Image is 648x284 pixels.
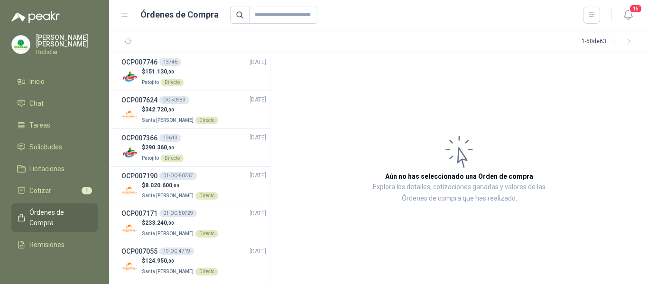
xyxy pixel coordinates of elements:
span: Remisiones [29,239,65,250]
span: [DATE] [250,209,266,218]
p: Rodiclar [36,49,98,55]
div: 01-OC-50729 [159,210,197,217]
span: Chat [29,98,44,109]
h3: OCP007366 [121,133,157,143]
span: Órdenes de Compra [29,207,89,228]
span: ,00 [167,220,174,226]
span: Patojito [142,80,159,85]
div: 01-OC-50737 [159,172,197,180]
span: ,00 [167,145,174,150]
h3: OCP007190 [121,171,157,181]
p: $ [142,67,184,76]
img: Company Logo [121,182,138,199]
p: $ [142,143,184,152]
button: 15 [620,7,637,24]
p: Explora los detalles, cotizaciones ganadas y valores de las Órdenes de compra que has realizado. [365,182,553,204]
p: [PERSON_NAME] [PERSON_NAME] [36,34,98,47]
img: Company Logo [121,258,138,275]
h3: OCP007171 [121,208,157,219]
h3: Aún no has seleccionado una Orden de compra [385,171,533,182]
p: $ [142,181,218,190]
h3: OCP007624 [121,95,157,105]
p: $ [142,257,218,266]
span: Santa [PERSON_NAME] [142,118,194,123]
span: Cotizar [29,185,51,196]
span: 342.720 [145,106,174,113]
span: Patojito [142,156,159,161]
h3: OCP007746 [121,57,157,67]
img: Logo peakr [11,11,60,23]
span: ,00 [172,183,179,188]
span: 151.130 [145,68,174,75]
a: Solicitudes [11,138,98,156]
a: Remisiones [11,236,98,254]
img: Company Logo [121,107,138,123]
a: OCP00736613613[DATE] Company Logo$290.360,00PatojitoDirecto [121,133,266,163]
span: Tareas [29,120,50,130]
img: Company Logo [121,69,138,85]
span: [DATE] [250,171,266,180]
a: Órdenes de Compra [11,203,98,232]
a: OCP00705519-OC-4719[DATE] Company Logo$124.950,00Santa [PERSON_NAME]Directo [121,246,266,276]
a: Licitaciones [11,160,98,178]
span: Inicio [29,76,45,87]
div: OC 50983 [159,96,189,104]
h3: OCP007055 [121,246,157,257]
img: Company Logo [121,145,138,161]
span: [DATE] [250,95,266,104]
div: Directo [195,230,218,238]
span: 8.020.600 [145,182,179,189]
div: 1 - 50 de 63 [582,34,637,49]
span: Santa [PERSON_NAME] [142,193,194,198]
span: ,00 [167,69,174,74]
a: Inicio [11,73,98,91]
span: 15 [629,4,642,13]
a: OCP00719001-OC-50737[DATE] Company Logo$8.020.600,00Santa [PERSON_NAME]Directo [121,171,266,201]
div: Directo [195,117,218,124]
span: Solicitudes [29,142,62,152]
h1: Órdenes de Compra [140,8,219,21]
div: 13746 [159,58,181,66]
a: OCP00717101-OC-50729[DATE] Company Logo$233.240,00Santa [PERSON_NAME]Directo [121,208,266,238]
div: Directo [195,192,218,200]
img: Company Logo [12,36,30,54]
span: [DATE] [250,247,266,256]
a: OCP00774613746[DATE] Company Logo$151.130,00PatojitoDirecto [121,57,266,87]
span: [DATE] [250,133,266,142]
span: Santa [PERSON_NAME] [142,231,194,236]
span: ,00 [167,258,174,264]
p: $ [142,105,218,114]
span: 233.240 [145,220,174,226]
span: [DATE] [250,58,266,67]
p: $ [142,219,218,228]
a: Configuración [11,257,98,275]
span: 290.360 [145,144,174,151]
div: Directo [161,155,184,162]
span: 1 [82,187,92,194]
span: Santa [PERSON_NAME] [142,269,194,274]
span: Licitaciones [29,164,65,174]
a: OCP007624OC 50983[DATE] Company Logo$342.720,00Santa [PERSON_NAME]Directo [121,95,266,125]
div: 19-OC-4719 [159,247,194,255]
span: 124.950 [145,257,174,264]
div: Directo [195,268,218,275]
a: Chat [11,94,98,112]
a: Tareas [11,116,98,134]
a: Cotizar1 [11,182,98,200]
span: ,00 [167,107,174,112]
div: 13613 [159,134,181,142]
img: Company Logo [121,220,138,237]
div: Directo [161,79,184,86]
